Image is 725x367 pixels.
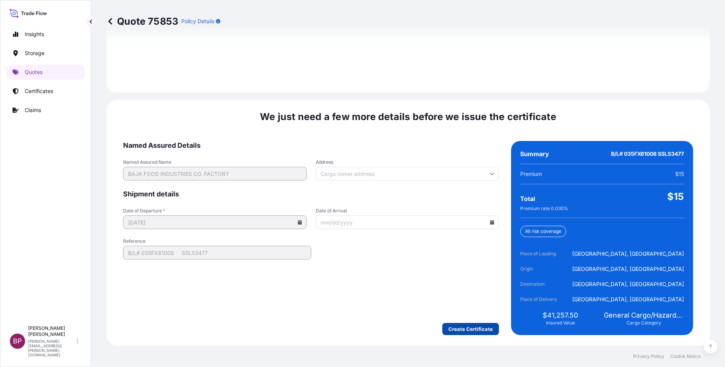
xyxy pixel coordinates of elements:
span: Date of Departure [123,208,307,214]
span: Place of Delivery [520,296,563,303]
input: mm/dd/yyyy [316,215,499,229]
span: B/L# 035FX61008 SSLS3477 [611,150,684,158]
span: [GEOGRAPHIC_DATA], [GEOGRAPHIC_DATA] [572,250,684,258]
span: Insured Value [546,320,575,326]
span: Named Assured Name [123,159,307,165]
input: Your internal reference [123,246,311,259]
a: Certificates [6,84,85,99]
p: Policy Details [181,17,214,25]
span: We just need a few more details before we issue the certificate [260,111,556,123]
p: Insights [25,30,44,38]
a: Storage [6,46,85,61]
span: [GEOGRAPHIC_DATA], [GEOGRAPHIC_DATA] [572,280,684,288]
span: $15 [667,190,684,202]
span: Premium [520,170,542,178]
span: [GEOGRAPHIC_DATA], [GEOGRAPHIC_DATA] [572,265,684,273]
a: Quotes [6,65,85,80]
a: Cookie Notice [670,353,701,359]
p: Quotes [25,68,43,76]
p: Create Certificate [448,325,493,333]
span: Shipment details [123,190,499,199]
span: General Cargo/Hazardous Material [604,311,684,320]
p: [PERSON_NAME][EMAIL_ADDRESS][PERSON_NAME][DOMAIN_NAME] [28,339,75,357]
a: Claims [6,103,85,118]
span: Named Assured Details [123,141,499,150]
p: Certificates [25,87,53,95]
span: Total [520,195,535,202]
span: Summary [520,150,549,158]
p: Storage [25,49,44,57]
span: $41,257.50 [543,311,578,320]
span: BP [13,337,22,345]
button: Create Certificate [442,323,499,335]
a: Privacy Policy [633,353,664,359]
input: Cargo owner address [316,167,499,180]
span: [GEOGRAPHIC_DATA], [GEOGRAPHIC_DATA] [572,296,684,303]
p: Claims [25,106,41,114]
span: Place of Loading [520,250,563,258]
p: [PERSON_NAME] [PERSON_NAME] [28,325,75,337]
input: mm/dd/yyyy [123,215,307,229]
span: Address [316,159,499,165]
p: Quote 75853 [106,15,178,27]
a: Insights [6,27,85,42]
span: Premium rate 0.035 % [520,206,568,212]
span: Cargo Category [627,320,661,326]
span: Origin [520,265,563,273]
span: Destination [520,280,563,288]
div: All risk coverage [520,226,566,237]
span: Date of Arrival [316,208,499,214]
span: Reference [123,238,311,244]
span: $15 [675,170,684,178]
